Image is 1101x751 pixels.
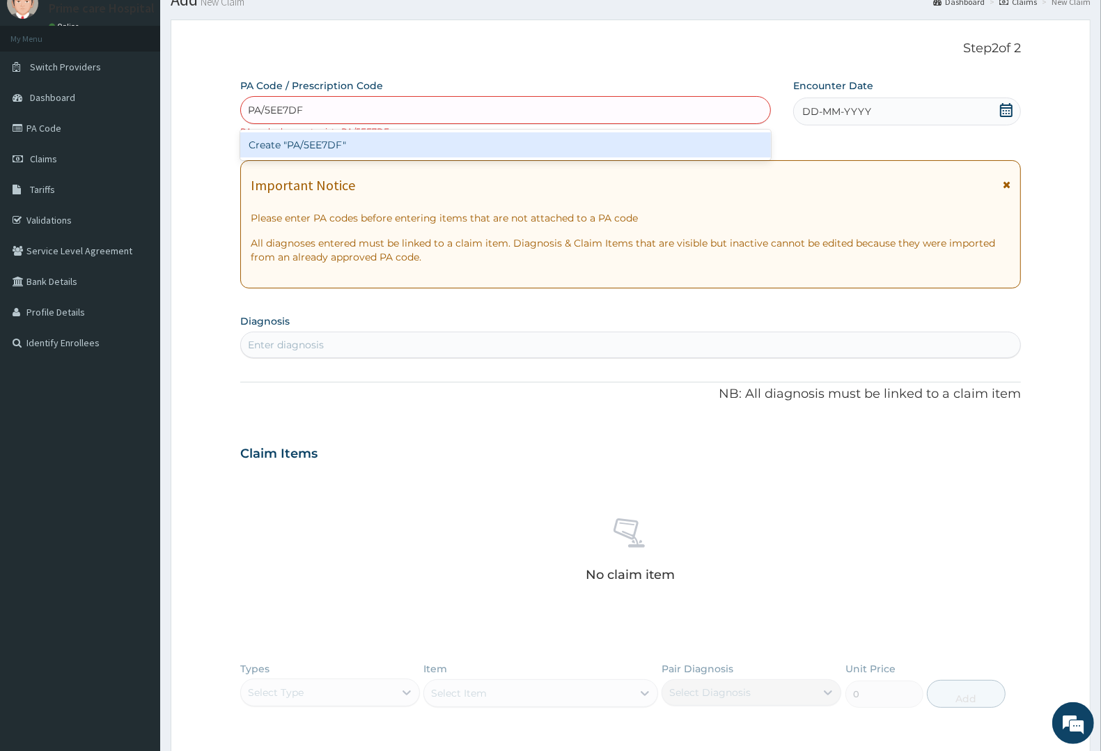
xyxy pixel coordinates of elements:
[251,211,1010,225] p: Please enter PA codes before entering items that are not attached to a PA code
[30,183,55,196] span: Tariffs
[240,79,383,93] label: PA Code / Prescription Code
[248,338,324,352] div: Enter diagnosis
[586,568,675,582] p: No claim item
[228,7,262,40] div: Minimize live chat window
[793,79,873,93] label: Encounter Date
[251,178,355,193] h1: Important Notice
[26,70,56,104] img: d_794563401_company_1708531726252_794563401
[30,153,57,165] span: Claims
[72,78,234,96] div: Chat with us now
[49,22,82,31] a: Online
[240,447,318,462] h3: Claim Items
[30,61,101,73] span: Switch Providers
[251,236,1010,264] p: All diagnoses entered must be linked to a claim item. Diagnosis & Claim Items that are visible bu...
[81,176,192,316] span: We're online!
[802,104,871,118] span: DD-MM-YYYY
[240,126,389,137] small: PA code does not exist : PA/5EE7DF
[49,2,155,15] p: Prime care Hospital
[7,380,265,429] textarea: Type your message and hit 'Enter'
[30,91,75,104] span: Dashboard
[240,314,290,328] label: Diagnosis
[240,41,1021,56] p: Step 2 of 2
[240,385,1021,403] p: NB: All diagnosis must be linked to a claim item
[240,132,771,157] div: Create "PA/5EE7DF"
